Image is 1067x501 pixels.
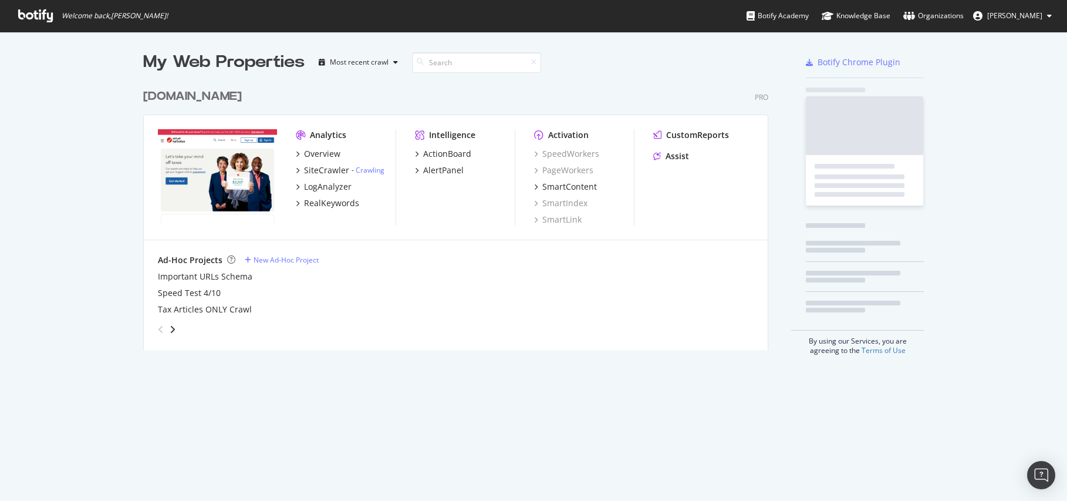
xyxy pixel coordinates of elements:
a: SmartContent [534,181,597,193]
div: Intelligence [429,129,475,141]
div: Botify Chrome Plugin [818,56,900,68]
a: AlertPanel [415,164,464,176]
a: Tax Articles ONLY Crawl [158,304,252,315]
div: - [352,165,384,175]
div: Pro [755,92,768,102]
div: My Web Properties [143,51,305,74]
a: Important URLs Schema [158,271,252,283]
a: Assist [653,150,689,162]
a: ActionBoard [415,148,471,160]
a: Crawling [356,165,384,175]
a: New Ad-Hoc Project [245,255,319,265]
div: grid [143,74,778,350]
a: CustomReports [653,129,729,141]
a: Terms of Use [862,345,906,355]
div: angle-left [153,320,168,339]
div: RealKeywords [304,197,359,209]
div: Most recent crawl [330,59,389,66]
div: Activation [548,129,589,141]
span: Welcome back, [PERSON_NAME] ! [62,11,168,21]
a: SmartIndex [534,197,587,209]
a: Overview [296,148,340,160]
img: turbotax.intuit.com [158,129,277,224]
div: By using our Services, you are agreeing to the [791,330,924,355]
div: LogAnalyzer [304,181,352,193]
a: PageWorkers [534,164,593,176]
a: Botify Chrome Plugin [806,56,900,68]
div: Botify Academy [747,10,809,22]
a: SpeedWorkers [534,148,599,160]
div: Ad-Hoc Projects [158,254,222,266]
span: Brad Haws [987,11,1042,21]
div: Organizations [903,10,964,22]
div: Open Intercom Messenger [1027,461,1055,489]
a: RealKeywords [296,197,359,209]
a: [DOMAIN_NAME] [143,88,247,105]
div: SiteCrawler [304,164,349,176]
div: Assist [666,150,689,162]
div: Overview [304,148,340,160]
div: [DOMAIN_NAME] [143,88,242,105]
div: Knowledge Base [822,10,890,22]
button: [PERSON_NAME] [964,6,1061,25]
div: angle-right [168,324,177,335]
a: Speed Test 4/10 [158,287,221,299]
div: Analytics [310,129,346,141]
div: New Ad-Hoc Project [254,255,319,265]
div: AlertPanel [423,164,464,176]
div: CustomReports [666,129,729,141]
a: LogAnalyzer [296,181,352,193]
button: Most recent crawl [314,53,403,72]
div: SmartContent [542,181,597,193]
a: SmartLink [534,214,582,226]
a: SiteCrawler- Crawling [296,164,384,176]
div: ActionBoard [423,148,471,160]
input: Search [412,52,541,73]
